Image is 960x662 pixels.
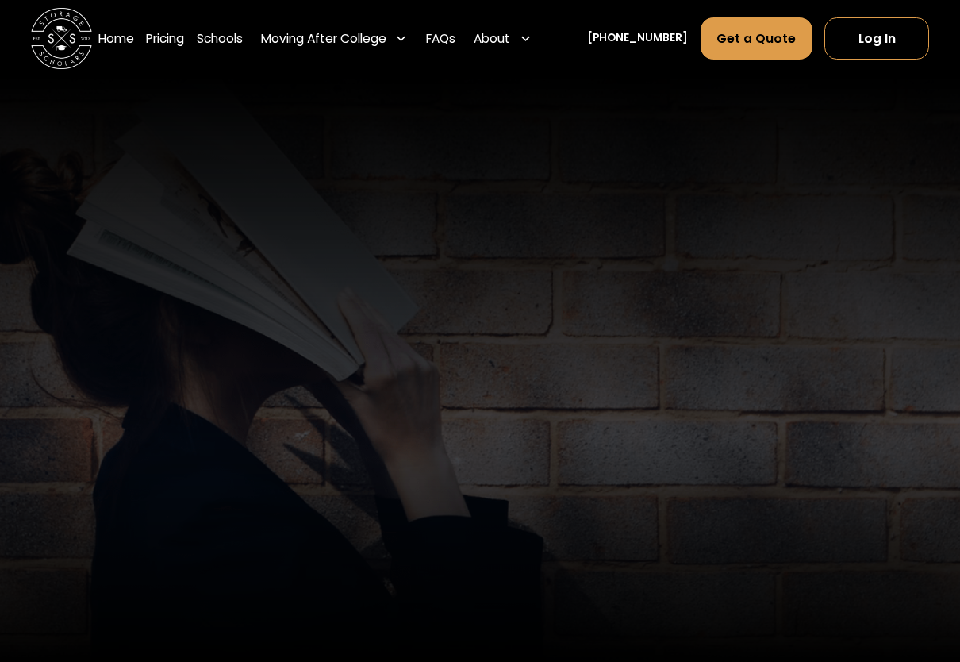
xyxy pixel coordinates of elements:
[197,17,243,60] a: Schools
[31,8,93,70] a: home
[98,17,134,60] a: Home
[426,17,455,60] a: FAQs
[255,17,414,60] div: Moving After College
[701,17,812,59] a: Get a Quote
[468,17,539,60] div: About
[824,17,929,59] a: Log In
[261,29,386,48] div: Moving After College
[31,8,93,70] img: Storage Scholars main logo
[474,29,510,48] div: About
[587,30,688,46] a: [PHONE_NUMBER]
[146,17,184,60] a: Pricing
